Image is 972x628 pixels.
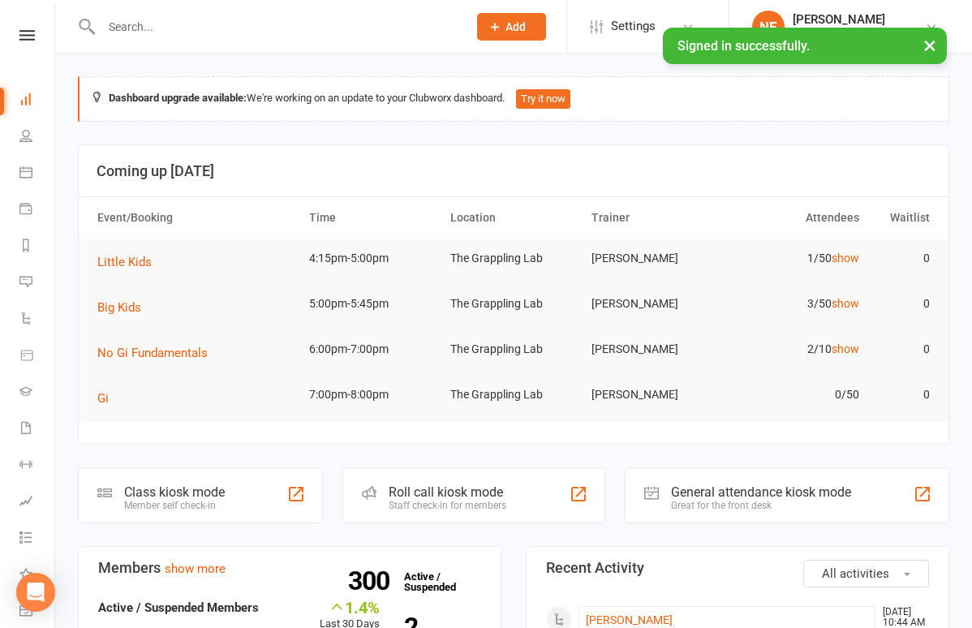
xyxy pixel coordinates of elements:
td: 5:00pm-5:45pm [302,285,443,323]
h3: Recent Activity [546,560,929,576]
td: [PERSON_NAME] [584,376,725,414]
button: All activities [803,560,929,587]
td: 0 [867,376,937,414]
td: 2/10 [725,330,867,368]
a: What's New [19,557,56,594]
strong: 300 [348,569,396,593]
td: 0/50 [725,376,867,414]
div: Member self check-in [124,500,225,511]
div: General attendance kiosk mode [671,484,851,500]
a: [PERSON_NAME] [586,613,673,626]
strong: Active / Suspended Members [98,600,259,615]
div: We're working on an update to your Clubworx dashboard. [78,76,949,122]
th: Attendees [725,197,867,239]
a: Payments [19,192,56,229]
th: Location [443,197,584,239]
td: The Grappling Lab [443,330,584,368]
td: [PERSON_NAME] [584,239,725,277]
span: No Gi Fundamentals [97,346,208,360]
a: Dashboard [19,83,56,119]
h3: Coming up [DATE] [97,163,931,179]
div: Staff check-in for members [389,500,506,511]
td: [PERSON_NAME] [584,330,725,368]
input: Search... [97,15,456,38]
a: Assessments [19,484,56,521]
td: The Grappling Lab [443,376,584,414]
td: [PERSON_NAME] [584,285,725,323]
div: The Grappling Lab [793,27,885,41]
a: show [832,342,859,355]
time: [DATE] 10:44 AM [875,607,928,628]
a: Calendar [19,156,56,192]
a: Reports [19,229,56,265]
button: Add [477,13,546,41]
a: 300Active / Suspended [396,559,467,604]
td: 3/50 [725,285,867,323]
span: Big Kids [97,300,141,315]
strong: Dashboard upgrade available: [109,92,247,104]
a: show [832,252,859,265]
td: 4:15pm-5:00pm [302,239,443,277]
td: 1/50 [725,239,867,277]
td: The Grappling Lab [443,285,584,323]
span: All activities [822,566,889,581]
button: Try it now [516,89,570,109]
a: People [19,119,56,156]
a: Product Sales [19,338,56,375]
td: 0 [867,330,937,368]
span: Little Kids [97,255,152,269]
span: Settings [611,8,656,45]
h3: Members [98,560,481,576]
td: 0 [867,285,937,323]
td: 7:00pm-8:00pm [302,376,443,414]
button: Gi [97,389,120,408]
span: Gi [97,391,109,406]
div: Class kiosk mode [124,484,225,500]
button: No Gi Fundamentals [97,343,219,363]
button: Big Kids [97,298,153,317]
div: Roll call kiosk mode [389,484,506,500]
th: Time [302,197,443,239]
div: Great for the front desk [671,500,851,511]
th: Waitlist [867,197,937,239]
button: Little Kids [97,252,163,272]
td: 6:00pm-7:00pm [302,330,443,368]
th: Event/Booking [90,197,302,239]
div: [PERSON_NAME] [793,12,885,27]
button: × [915,28,944,62]
td: 0 [867,239,937,277]
a: show [832,297,859,310]
div: NE [752,11,785,43]
th: Trainer [584,197,725,239]
td: The Grappling Lab [443,239,584,277]
span: Add [505,20,526,33]
a: show more [165,561,226,576]
div: 1.4% [320,598,380,616]
div: Open Intercom Messenger [16,573,55,612]
span: Signed in successfully. [677,38,810,54]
